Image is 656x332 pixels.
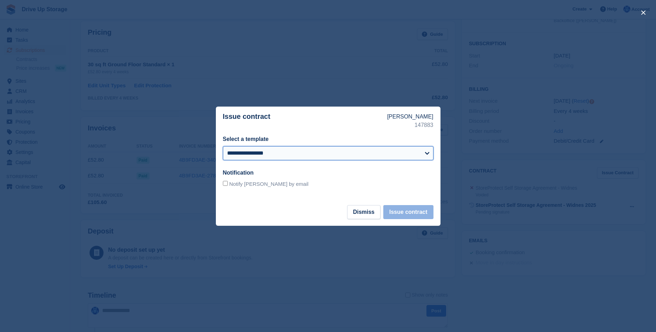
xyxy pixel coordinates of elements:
p: [PERSON_NAME] [387,113,433,121]
button: Dismiss [347,205,380,219]
p: Issue contract [223,113,387,129]
label: Select a template [223,136,269,142]
span: Notify [PERSON_NAME] by email [229,181,309,187]
label: Notification [223,170,254,176]
button: Issue contract [383,205,433,219]
button: close [638,7,649,18]
p: 147883 [387,121,433,129]
input: Notify [PERSON_NAME] by email [223,181,228,186]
